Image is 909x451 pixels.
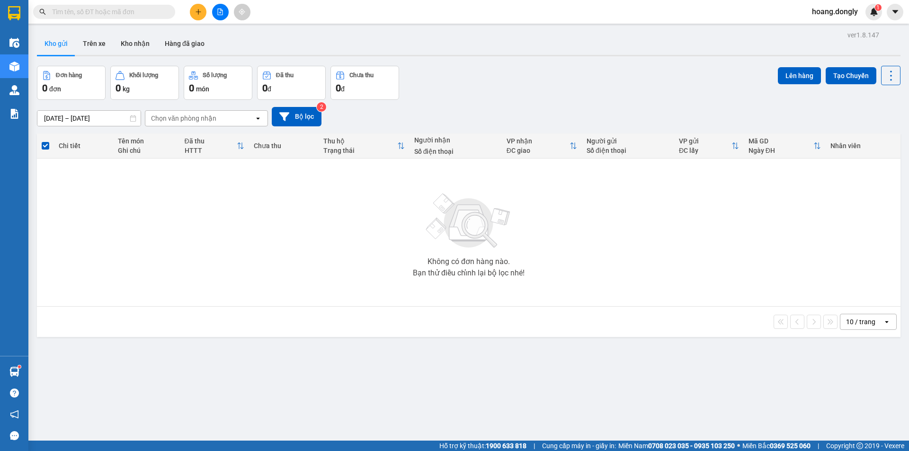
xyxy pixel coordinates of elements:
[870,8,878,16] img: icon-new-feature
[319,133,410,159] th: Toggle SortBy
[59,142,108,150] div: Chi tiết
[648,442,735,450] strong: 0708 023 035 - 0935 103 250
[439,441,526,451] span: Hỗ trợ kỹ thuật:
[42,82,47,94] span: 0
[239,9,245,15] span: aim
[883,318,891,326] svg: open
[37,32,75,55] button: Kho gửi
[9,38,19,48] img: warehouse-icon
[846,317,875,327] div: 10 / trang
[336,82,341,94] span: 0
[674,133,744,159] th: Toggle SortBy
[9,85,19,95] img: warehouse-icon
[123,85,130,93] span: kg
[203,72,227,79] div: Số lượng
[185,137,237,145] div: Đã thu
[9,62,19,71] img: warehouse-icon
[75,32,113,55] button: Trên xe
[56,72,82,79] div: Đơn hàng
[267,85,271,93] span: đ
[770,442,811,450] strong: 0369 525 060
[804,6,865,18] span: hoang.dongly
[212,4,229,20] button: file-add
[113,32,157,55] button: Kho nhận
[349,72,374,79] div: Chưa thu
[486,442,526,450] strong: 1900 633 818
[317,102,326,112] sup: 2
[196,85,209,93] span: món
[502,133,582,159] th: Toggle SortBy
[749,137,813,145] div: Mã GD
[8,6,20,20] img: logo-vxr
[118,137,175,145] div: Tên món
[52,7,164,17] input: Tìm tên, số ĐT hoặc mã đơn
[891,8,900,16] span: caret-down
[39,9,46,15] span: search
[507,137,570,145] div: VP nhận
[190,4,206,20] button: plus
[421,188,516,254] img: svg+xml;base64,PHN2ZyBjbGFzcz0ibGlzdC1wbHVnX19zdmciIHhtbG5zPSJodHRwOi8vd3d3LnczLm9yZy8yMDAwL3N2Zy...
[587,147,669,154] div: Số điện thoại
[323,147,397,154] div: Trạng thái
[272,107,321,126] button: Bộ lọc
[428,258,510,265] div: Không có đơn hàng nào.
[195,9,202,15] span: plus
[818,441,819,451] span: |
[887,4,903,20] button: caret-down
[37,111,141,126] input: Select a date range.
[254,115,262,122] svg: open
[37,66,106,100] button: Đơn hàng0đơn
[276,72,294,79] div: Đã thu
[189,82,194,94] span: 0
[217,9,223,15] span: file-add
[876,4,880,11] span: 1
[185,147,237,154] div: HTTT
[778,67,821,84] button: Lên hàng
[679,147,731,154] div: ĐC lấy
[254,142,314,150] div: Chưa thu
[679,137,731,145] div: VP gửi
[534,441,535,451] span: |
[157,32,212,55] button: Hàng đã giao
[184,66,252,100] button: Số lượng0món
[414,148,497,155] div: Số điện thoại
[875,4,882,11] sup: 1
[507,147,570,154] div: ĐC giao
[856,442,863,449] span: copyright
[118,147,175,154] div: Ghi chú
[749,147,813,154] div: Ngày ĐH
[49,85,61,93] span: đơn
[413,269,525,277] div: Bạn thử điều chỉnh lại bộ lọc nhé!
[830,142,896,150] div: Nhân viên
[542,441,616,451] span: Cung cấp máy in - giấy in:
[257,66,326,100] button: Đã thu0đ
[341,85,345,93] span: đ
[323,137,397,145] div: Thu hộ
[826,67,876,84] button: Tạo Chuyến
[110,66,179,100] button: Khối lượng0kg
[847,30,879,40] div: ver 1.8.147
[129,72,158,79] div: Khối lượng
[10,431,19,440] span: message
[744,133,826,159] th: Toggle SortBy
[618,441,735,451] span: Miền Nam
[9,109,19,119] img: solution-icon
[116,82,121,94] span: 0
[10,389,19,398] span: question-circle
[414,136,497,144] div: Người nhận
[742,441,811,451] span: Miền Bắc
[587,137,669,145] div: Người gửi
[234,4,250,20] button: aim
[330,66,399,100] button: Chưa thu0đ
[18,365,21,368] sup: 1
[737,444,740,448] span: ⚪️
[262,82,267,94] span: 0
[10,410,19,419] span: notification
[9,367,19,377] img: warehouse-icon
[180,133,250,159] th: Toggle SortBy
[151,114,216,123] div: Chọn văn phòng nhận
